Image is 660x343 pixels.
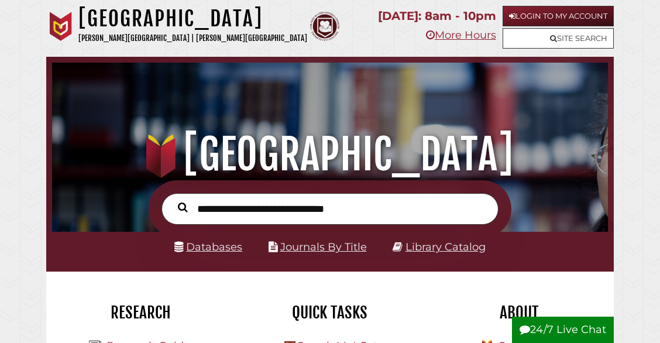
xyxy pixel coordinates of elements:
h2: Quick Tasks [244,303,415,323]
h2: Research [55,303,226,323]
p: [DATE]: 8am - 10pm [378,6,496,26]
a: Journals By Title [280,241,367,253]
a: Site Search [503,28,614,49]
p: [PERSON_NAME][GEOGRAPHIC_DATA] | [PERSON_NAME][GEOGRAPHIC_DATA] [78,32,307,45]
a: Databases [174,241,242,253]
a: Library Catalog [405,241,486,253]
i: Search [178,202,188,212]
h1: [GEOGRAPHIC_DATA] [62,129,598,180]
img: Calvin Theological Seminary [310,12,339,41]
a: More Hours [426,29,496,42]
h1: [GEOGRAPHIC_DATA] [78,6,307,32]
img: Calvin University [46,12,75,41]
h2: About [434,303,605,323]
a: Login to My Account [503,6,614,26]
button: Search [172,200,194,215]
